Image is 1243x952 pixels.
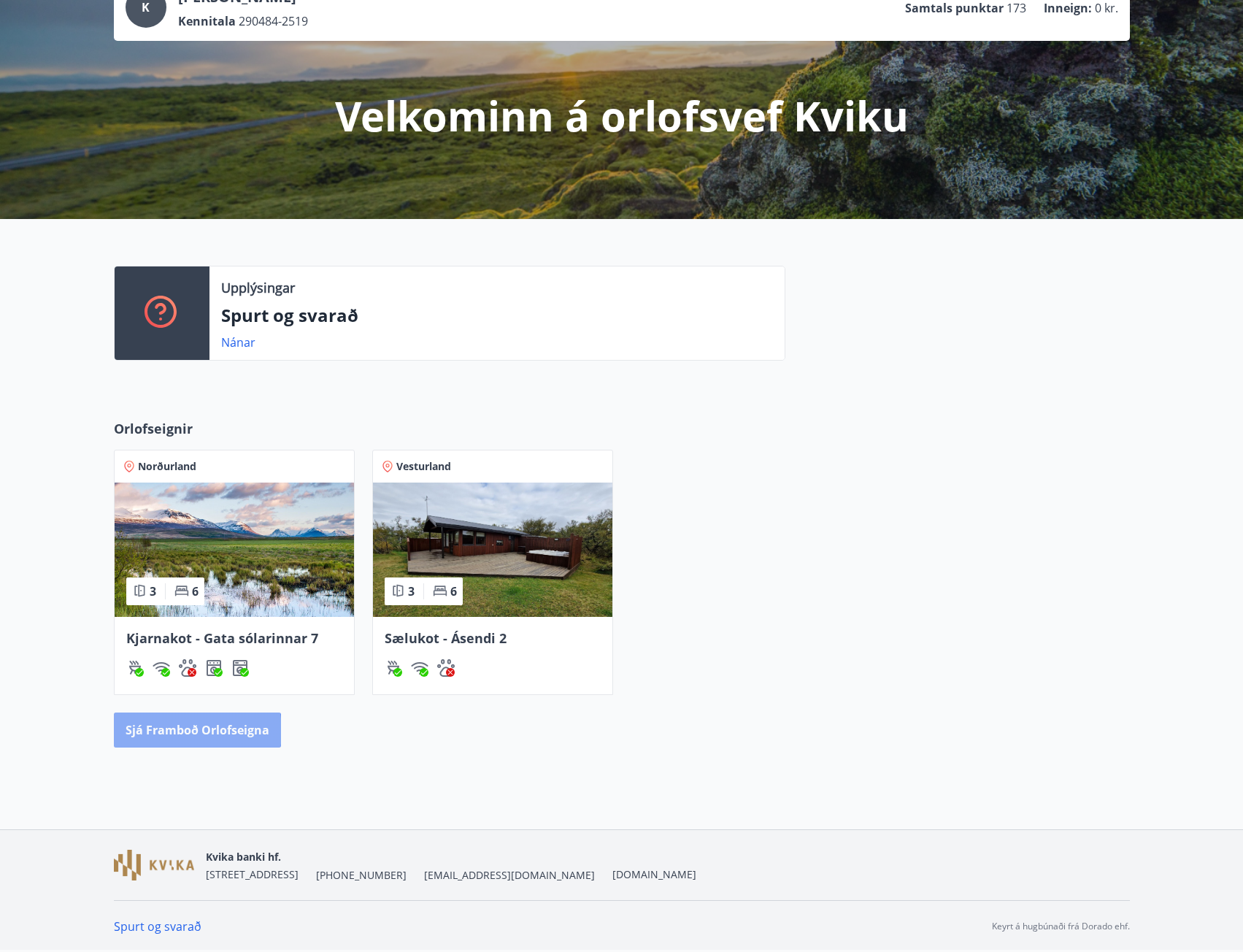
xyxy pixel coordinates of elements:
[153,659,170,677] div: Þráðlaust net
[153,659,170,677] img: HJRyFFsYp6qjeUYhR4dAD8CaCEsnIFYZ05miwXoh.svg
[385,659,402,677] div: Gasgrill
[114,850,194,881] img: GzFmWhuCkUxVWrb40sWeioDp5tjnKZ3EtzLhRfaL.png
[411,659,428,677] img: HJRyFFsYp6qjeUYhR4dAD8CaCEsnIFYZ05miwXoh.svg
[138,459,196,474] span: Norðurland
[150,583,156,599] span: 3
[231,659,249,677] img: Dl16BY4EX9PAW649lg1C3oBuIaAsR6QVDQBO2cTm.svg
[385,659,402,677] img: ZXjrS3QKesehq6nQAPjaRuRTI364z8ohTALB4wBr.svg
[206,850,281,864] span: Kvika banki hf.
[424,868,595,883] span: [EMAIL_ADDRESS][DOMAIN_NAME]
[126,659,144,677] div: Gasgrill
[316,868,407,883] span: [PHONE_NUMBER]
[408,583,415,599] span: 3
[126,659,144,677] img: ZXjrS3QKesehq6nQAPjaRuRTI364z8ohTALB4wBr.svg
[239,13,308,29] span: 290484-2519
[179,659,196,677] div: Gæludýr
[205,659,223,677] img: hddCLTAnxqFUMr1fxmbGG8zWilo2syolR0f9UjPn.svg
[385,629,507,647] span: Sælukot - Ásendi 2
[612,867,696,881] a: [DOMAIN_NAME]
[335,88,909,143] p: Velkominn á orlofsvef Kviku
[206,867,299,881] span: [STREET_ADDRESS]
[221,334,255,350] a: Nánar
[221,303,773,328] p: Spurt og svarað
[411,659,428,677] div: Þráðlaust net
[992,920,1130,933] p: Keyrt á hugbúnaði frá Dorado ehf.
[437,659,455,677] img: pxcaIm5dSOV3FS4whs1soiYWTwFQvksT25a9J10C.svg
[437,659,455,677] div: Gæludýr
[115,483,354,617] img: Paella dish
[114,713,281,748] button: Sjá framboð orlofseigna
[114,419,193,438] span: Orlofseignir
[373,483,612,617] img: Paella dish
[178,13,236,29] p: Kennitala
[221,278,295,297] p: Upplýsingar
[192,583,199,599] span: 6
[205,659,223,677] div: Þurrkari
[126,629,318,647] span: Kjarnakot - Gata sólarinnar 7
[396,459,451,474] span: Vesturland
[114,918,201,934] a: Spurt og svarað
[231,659,249,677] div: Þvottavél
[450,583,457,599] span: 6
[179,659,196,677] img: pxcaIm5dSOV3FS4whs1soiYWTwFQvksT25a9J10C.svg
